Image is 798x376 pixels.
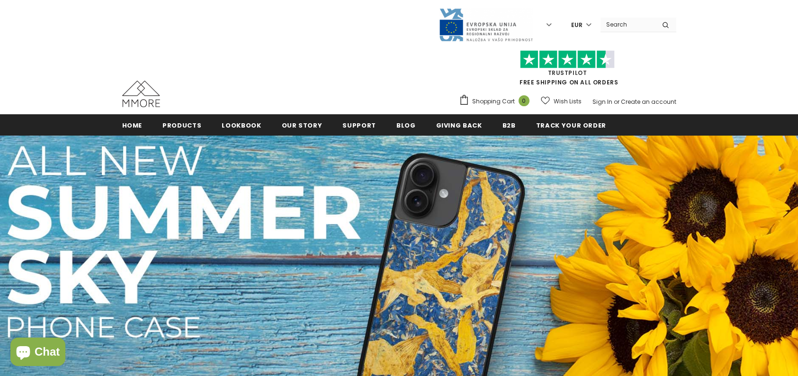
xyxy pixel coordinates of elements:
[222,121,261,130] span: Lookbook
[548,69,587,77] a: Trustpilot
[614,98,619,106] span: or
[601,18,655,31] input: Search Site
[519,95,529,106] span: 0
[342,121,376,130] span: support
[396,114,416,136] a: Blog
[122,81,160,107] img: MMORE Cases
[439,20,533,28] a: Javni Razpis
[502,114,516,136] a: B2B
[502,121,516,130] span: B2B
[122,114,143,136] a: Home
[282,114,323,136] a: Our Story
[282,121,323,130] span: Our Story
[592,98,612,106] a: Sign In
[436,121,482,130] span: Giving back
[222,114,261,136] a: Lookbook
[396,121,416,130] span: Blog
[536,121,606,130] span: Track your order
[342,114,376,136] a: support
[162,114,201,136] a: Products
[621,98,676,106] a: Create an account
[554,97,582,106] span: Wish Lists
[162,121,201,130] span: Products
[459,94,534,109] a: Shopping Cart 0
[541,93,582,110] a: Wish Lists
[122,121,143,130] span: Home
[8,338,68,368] inbox-online-store-chat: Shopify online store chat
[439,8,533,42] img: Javni Razpis
[536,114,606,136] a: Track your order
[520,50,615,69] img: Trust Pilot Stars
[571,20,583,30] span: EUR
[436,114,482,136] a: Giving back
[472,97,515,106] span: Shopping Cart
[459,55,676,86] span: FREE SHIPPING ON ALL ORDERS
